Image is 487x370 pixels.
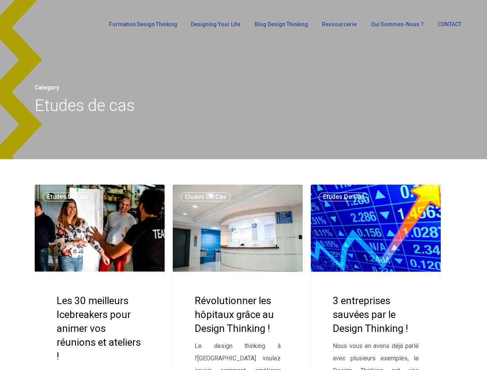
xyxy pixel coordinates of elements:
[109,21,177,27] span: Formation Design Thinking
[35,84,59,91] span: Category
[438,21,462,27] span: CONTACT
[254,21,308,27] span: Blog Design Thinking
[318,22,359,32] a: Ressourcerie
[322,21,357,27] span: Ressourcerie
[251,22,310,32] a: Blog Design Thinking
[42,192,93,202] a: Etudes de cas
[434,22,465,32] a: CONTACT
[371,21,424,27] span: Qui sommes-nous ?
[367,22,426,32] a: Qui sommes-nous ?
[180,192,231,202] a: Etudes de cas
[187,22,243,32] a: Designing Your Life
[105,22,179,32] a: Formation Design Thinking
[35,94,452,117] h1: Etudes de cas
[191,21,240,27] span: Designing Your Life
[318,192,369,202] a: Etudes de cas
